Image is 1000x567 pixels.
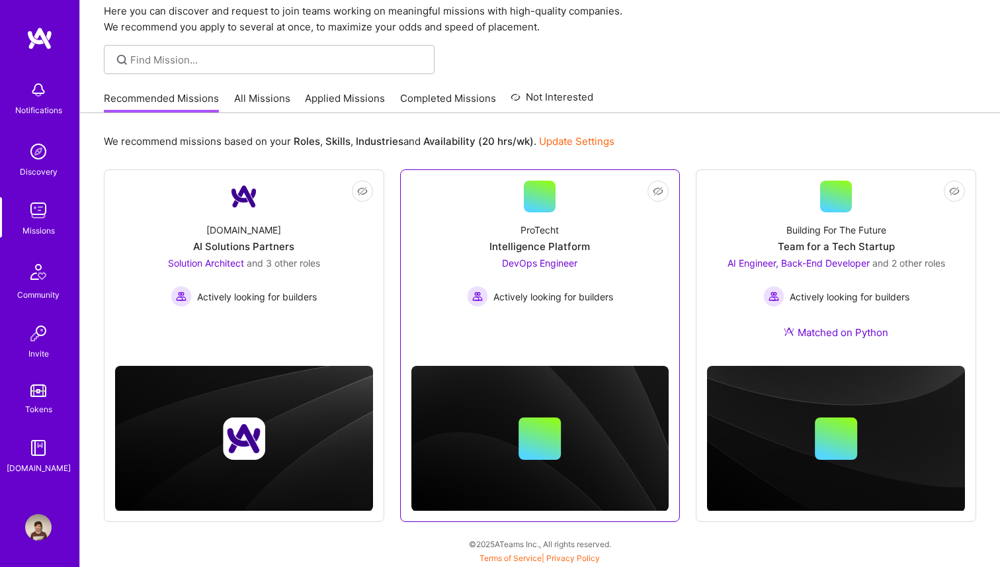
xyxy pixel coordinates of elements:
[17,288,60,302] div: Community
[546,553,600,563] a: Privacy Policy
[25,197,52,224] img: teamwork
[423,135,534,148] b: Availability (20 hrs/wk)
[247,257,320,269] span: and 3 other roles
[707,366,965,511] img: cover
[28,347,49,361] div: Invite
[411,181,669,341] a: ProTechtIntelligence PlatformDevOps Engineer Actively looking for buildersActively looking for bu...
[294,135,320,148] b: Roles
[25,435,52,461] img: guide book
[25,514,52,541] img: User Avatar
[15,103,62,117] div: Notifications
[479,553,600,563] span: |
[130,53,425,67] input: Find Mission...
[356,135,403,148] b: Industries
[786,223,886,237] div: Building For The Future
[193,240,294,253] div: AI Solutions Partners
[949,186,960,196] i: icon EyeClosed
[25,402,52,416] div: Tokens
[104,3,976,35] p: Here you can discover and request to join teams working on meaningful missions with high-quality ...
[502,257,577,269] span: DevOps Engineer
[400,91,496,113] a: Completed Missions
[357,186,368,196] i: icon EyeClosed
[784,326,888,339] div: Matched on Python
[489,240,590,253] div: Intelligence Platform
[511,89,593,113] a: Not Interested
[197,290,317,304] span: Actively looking for builders
[30,384,46,397] img: tokens
[493,290,613,304] span: Actively looking for builders
[467,286,488,307] img: Actively looking for builders
[223,417,265,460] img: Company logo
[206,223,281,237] div: [DOMAIN_NAME]
[728,257,870,269] span: AI Engineer, Back-End Developer
[22,514,55,541] a: User Avatar
[104,134,614,148] p: We recommend missions based on your , , and .
[20,165,58,179] div: Discovery
[228,181,260,212] img: Company Logo
[26,26,53,50] img: logo
[411,366,669,511] img: cover
[25,77,52,103] img: bell
[25,320,52,347] img: Invite
[707,181,965,355] a: Building For The FutureTeam for a Tech StartupAI Engineer, Back-End Developer and 2 other rolesAc...
[114,52,130,67] i: icon SearchGrey
[22,256,54,288] img: Community
[305,91,385,113] a: Applied Missions
[115,181,373,341] a: Company Logo[DOMAIN_NAME]AI Solutions PartnersSolution Architect and 3 other rolesActively lookin...
[22,224,55,238] div: Missions
[115,366,373,511] img: cover
[171,286,192,307] img: Actively looking for builders
[653,186,663,196] i: icon EyeClosed
[778,240,895,253] div: Team for a Tech Startup
[479,553,542,563] a: Terms of Service
[104,91,219,113] a: Recommended Missions
[25,138,52,165] img: discovery
[872,257,945,269] span: and 2 other roles
[168,257,244,269] span: Solution Architect
[784,326,794,337] img: Ateam Purple Icon
[790,290,909,304] span: Actively looking for builders
[763,286,784,307] img: Actively looking for builders
[539,135,614,148] a: Update Settings
[325,135,351,148] b: Skills
[234,91,290,113] a: All Missions
[79,527,1000,560] div: © 2025 ATeams Inc., All rights reserved.
[7,461,71,475] div: [DOMAIN_NAME]
[521,223,559,237] div: ProTecht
